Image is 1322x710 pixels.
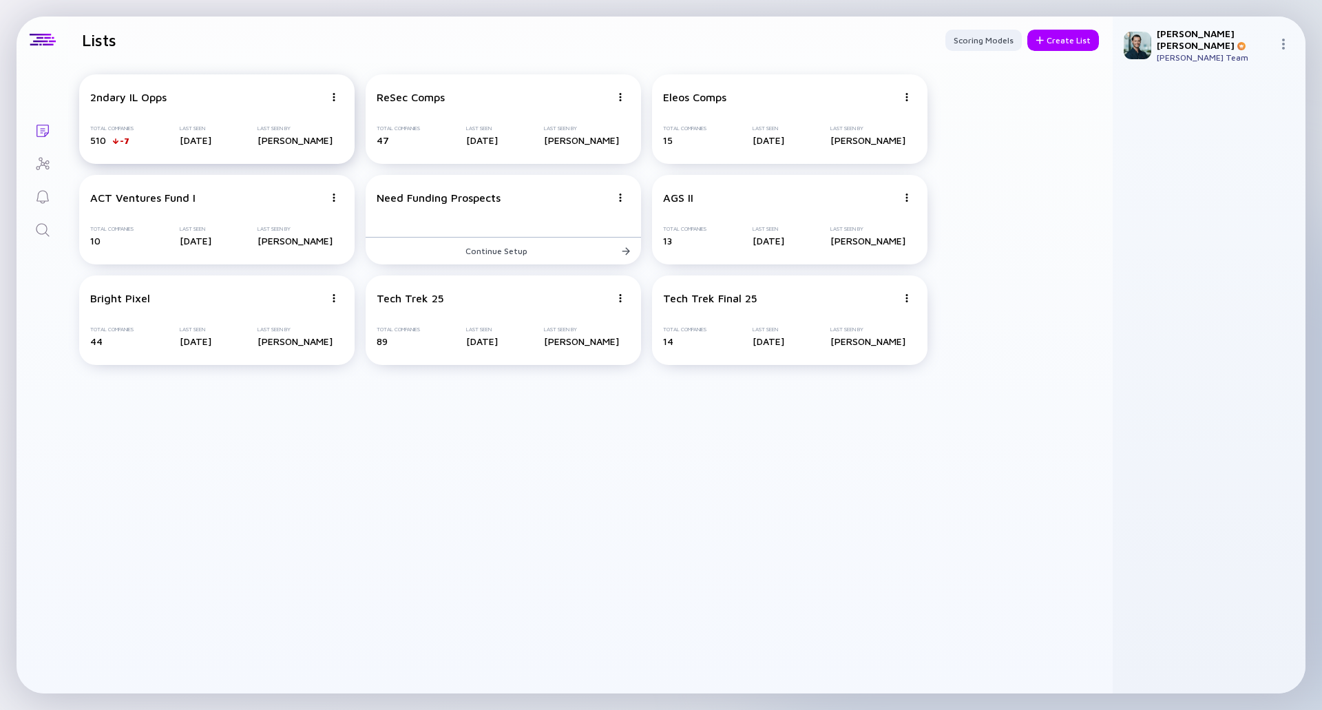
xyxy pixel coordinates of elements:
div: [DATE] [180,134,211,146]
div: Total Companies [90,226,134,232]
div: [PERSON_NAME] [544,134,619,146]
div: [PERSON_NAME] [PERSON_NAME] [1157,28,1272,51]
a: Investor Map [17,146,68,179]
div: Last Seen By [544,326,619,333]
button: Scoring Models [945,30,1022,51]
a: Search [17,212,68,245]
div: [PERSON_NAME] [258,134,333,146]
div: Last Seen By [544,125,619,132]
div: Tech Trek Final 25 [663,292,757,304]
div: Last Seen By [258,226,333,232]
div: Bright Pixel [90,292,150,304]
span: 510 [90,134,106,146]
img: Menu [616,294,625,302]
img: Menu [616,93,625,101]
div: Eleos Comps [663,91,726,103]
div: [PERSON_NAME] [830,134,905,146]
span: 89 [377,335,388,347]
div: Total Companies [90,326,134,333]
div: Total Companies [663,125,706,132]
img: Menu [903,294,911,302]
div: Total Companies [663,326,706,333]
img: Menu [330,93,338,101]
div: Last Seen [753,125,784,132]
button: Continue Setup [366,237,641,264]
div: Last Seen By [830,125,905,132]
div: Last Seen By [258,326,333,333]
img: Hector Profile Picture [1124,32,1151,59]
div: AGS II [663,191,693,204]
div: [DATE] [466,134,498,146]
div: Continue Setup [457,240,549,262]
div: [PERSON_NAME] [830,335,905,347]
div: [DATE] [753,134,784,146]
div: ACT Ventures Fund I [90,191,196,204]
div: Total Companies [377,326,420,333]
span: 14 [663,335,673,347]
div: [PERSON_NAME] [258,235,333,247]
div: Last Seen [753,226,784,232]
img: Menu [616,194,625,202]
img: Menu [330,194,338,202]
div: ReSec Comps [377,91,445,103]
img: Menu [1278,39,1289,50]
div: Last Seen [466,326,498,333]
img: Menu [903,194,911,202]
div: Need Funding Prospects [377,191,501,204]
a: Reminders [17,179,68,212]
div: Total Companies [663,226,706,232]
div: Last Seen [180,226,211,232]
div: Last Seen [180,326,211,333]
button: Create List [1027,30,1099,51]
div: [PERSON_NAME] Team [1157,52,1272,63]
div: Tech Trek 25 [377,292,444,304]
div: [PERSON_NAME] [830,235,905,247]
div: Last Seen [753,326,784,333]
span: 13 [663,235,672,247]
div: [DATE] [753,335,784,347]
div: Last Seen By [258,125,333,132]
div: Total Companies [377,125,420,132]
span: 47 [377,134,389,146]
div: -7 [120,136,129,146]
div: [DATE] [180,235,211,247]
div: [PERSON_NAME] [258,335,333,347]
div: Last Seen By [830,326,905,333]
span: 10 [90,235,101,247]
div: Last Seen By [830,226,905,232]
a: Lists [17,113,68,146]
span: 44 [90,335,103,347]
h1: Lists [82,30,116,50]
span: 15 [663,134,673,146]
div: 2ndary IL Opps [90,91,167,103]
div: Last Seen [466,125,498,132]
img: Menu [903,93,911,101]
div: [DATE] [180,335,211,347]
div: [DATE] [753,235,784,247]
img: Menu [330,294,338,302]
div: [DATE] [466,335,498,347]
div: Last Seen [180,125,211,132]
div: Total Companies [90,125,134,132]
div: [PERSON_NAME] [544,335,619,347]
